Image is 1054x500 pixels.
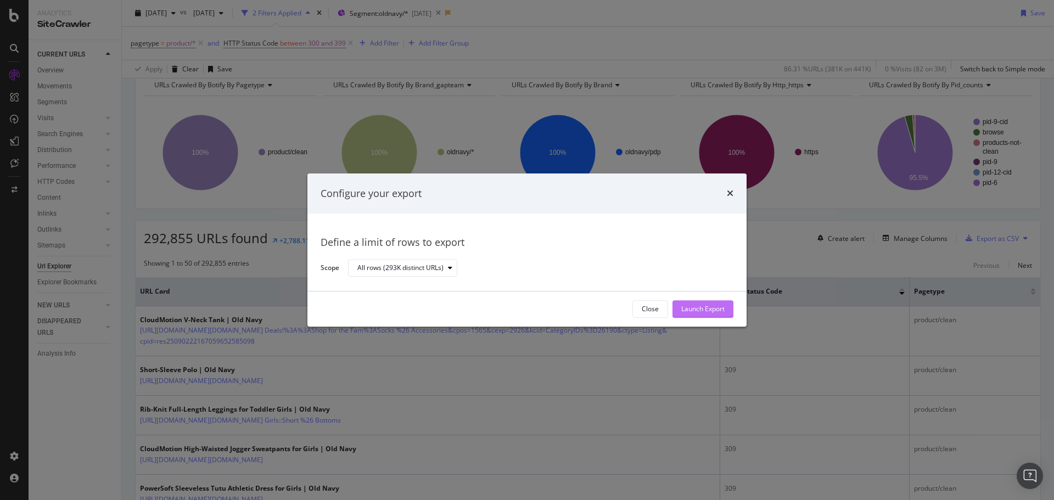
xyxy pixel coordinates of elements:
[321,187,422,201] div: Configure your export
[321,236,733,250] div: Define a limit of rows to export
[321,263,339,275] label: Scope
[1017,463,1043,489] div: Open Intercom Messenger
[307,173,747,327] div: modal
[348,260,457,277] button: All rows (293K distinct URLs)
[681,305,725,314] div: Launch Export
[632,300,668,318] button: Close
[672,300,733,318] button: Launch Export
[642,305,659,314] div: Close
[357,265,444,272] div: All rows (293K distinct URLs)
[727,187,733,201] div: times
